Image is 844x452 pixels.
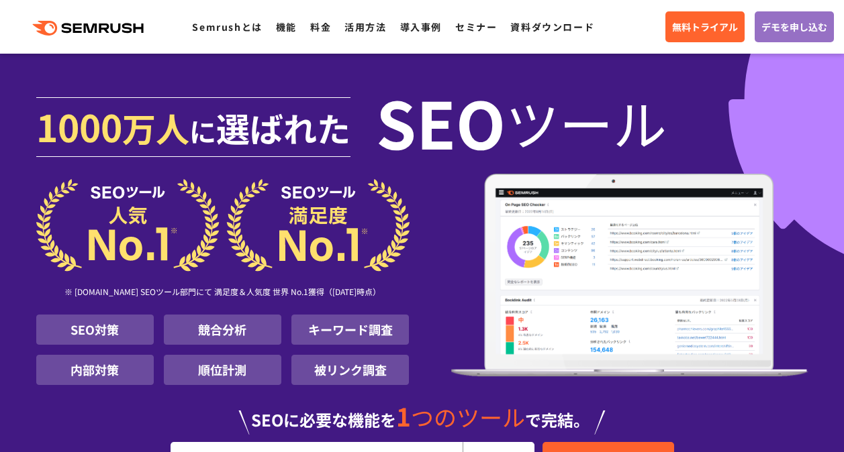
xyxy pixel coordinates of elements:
a: セミナー [455,20,497,34]
li: 内部対策 [36,355,154,385]
a: 活用方法 [344,20,386,34]
a: 機能 [276,20,297,34]
span: 選ばれた [216,103,350,152]
span: つのツール [411,400,525,433]
div: SEOに必要な機能を [36,390,808,435]
span: 1 [396,398,411,434]
div: ※ [DOMAIN_NAME] SEOツール部門にて 満足度＆人気度 世界 No.1獲得（[DATE]時点） [36,272,410,315]
li: キーワード調査 [291,315,409,345]
span: 1000 [36,99,122,153]
a: 導入事例 [400,20,442,34]
li: 被リンク調査 [291,355,409,385]
a: 料金 [310,20,331,34]
span: SEO [376,95,506,149]
span: ツール [506,95,667,149]
span: で完結。 [525,408,590,431]
a: 無料トライアル [665,11,745,42]
span: 万人 [122,103,189,152]
li: SEO対策 [36,315,154,345]
li: 競合分析 [164,315,281,345]
li: 順位計測 [164,355,281,385]
span: 無料トライアル [672,19,738,34]
span: デモを申し込む [761,19,827,34]
span: に [189,111,216,150]
a: Semrushとは [192,20,262,34]
a: デモを申し込む [755,11,834,42]
a: 資料ダウンロード [510,20,594,34]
